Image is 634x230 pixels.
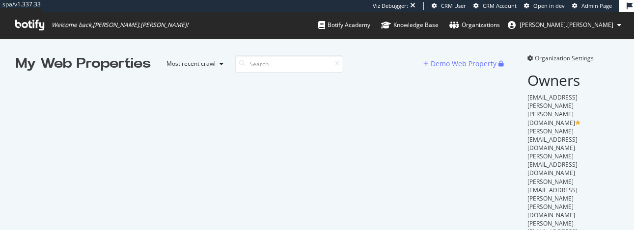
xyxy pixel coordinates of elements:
[423,56,498,72] button: Demo Web Property
[572,2,612,10] a: Admin Page
[473,2,517,10] a: CRM Account
[533,2,565,9] span: Open in dev
[16,54,151,74] div: My Web Properties
[432,2,466,10] a: CRM User
[381,12,439,38] a: Knowledge Base
[318,12,370,38] a: Botify Academy
[441,2,466,9] span: CRM User
[500,17,629,33] button: [PERSON_NAME].[PERSON_NAME]
[520,21,613,29] span: christopher.hart
[524,2,565,10] a: Open in dev
[166,61,216,67] div: Most recent crawl
[535,54,594,62] span: Organization Settings
[235,55,343,73] input: Search
[373,2,408,10] div: Viz Debugger:
[381,20,439,30] div: Knowledge Base
[527,178,578,220] span: [PERSON_NAME][EMAIL_ADDRESS][PERSON_NAME][PERSON_NAME][DOMAIN_NAME]
[527,152,578,177] span: [PERSON_NAME][EMAIL_ADDRESS][DOMAIN_NAME]
[449,12,500,38] a: Organizations
[483,2,517,9] span: CRM Account
[449,20,500,30] div: Organizations
[318,20,370,30] div: Botify Academy
[431,59,496,69] div: Demo Web Property
[423,59,498,68] a: Demo Web Property
[52,21,188,29] span: Welcome back, [PERSON_NAME].[PERSON_NAME] !
[527,72,618,88] h2: Owners
[527,93,578,127] span: [EMAIL_ADDRESS][PERSON_NAME][PERSON_NAME][DOMAIN_NAME]
[527,127,578,152] span: [PERSON_NAME][EMAIL_ADDRESS][DOMAIN_NAME]
[581,2,612,9] span: Admin Page
[159,56,227,72] button: Most recent crawl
